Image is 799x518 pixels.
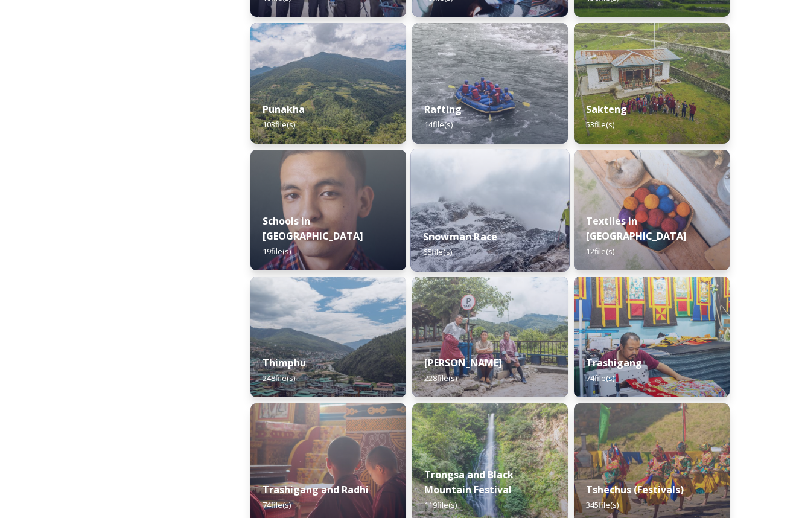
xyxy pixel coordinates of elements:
[263,356,306,369] strong: Thimphu
[263,373,295,383] span: 248 file(s)
[263,483,369,496] strong: Trashigang and Radhi
[586,356,642,369] strong: Trashigang
[410,149,569,272] img: Snowman%2520Race41.jpg
[586,499,619,510] span: 345 file(s)
[250,150,406,270] img: _SCH2151_FINAL_RGB.jpg
[423,246,452,257] span: 65 file(s)
[263,499,291,510] span: 74 file(s)
[412,277,568,397] img: Trashi%2520Yangtse%2520090723%2520by%2520Amp%2520Sripimanwat-187.jpg
[263,103,305,116] strong: Punakha
[424,499,457,510] span: 119 file(s)
[424,356,502,369] strong: [PERSON_NAME]
[424,468,514,496] strong: Trongsa and Black Mountain Festival
[250,277,406,397] img: Thimphu%2520190723%2520by%2520Amp%2520Sripimanwat-43.jpg
[586,119,614,130] span: 53 file(s)
[586,246,614,257] span: 12 file(s)
[412,23,568,144] img: f73f969a-3aba-4d6d-a863-38e7472ec6b1.JPG
[423,230,497,243] strong: Snowman Race
[263,119,295,130] span: 103 file(s)
[574,23,730,144] img: Sakteng%2520070723%2520by%2520Nantawat-5.jpg
[586,373,614,383] span: 74 file(s)
[424,373,457,383] span: 228 file(s)
[424,119,453,130] span: 14 file(s)
[586,483,684,496] strong: Tshechus (Festivals)
[250,23,406,144] img: 2022-10-01%252012.59.42.jpg
[424,103,462,116] strong: Rafting
[263,214,363,243] strong: Schools in [GEOGRAPHIC_DATA]
[586,214,687,243] strong: Textiles in [GEOGRAPHIC_DATA]
[263,246,291,257] span: 19 file(s)
[574,277,730,397] img: Trashigang%2520and%2520Rangjung%2520060723%2520by%2520Amp%2520Sripimanwat-66.jpg
[586,103,627,116] strong: Sakteng
[574,150,730,270] img: _SCH9806.jpg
